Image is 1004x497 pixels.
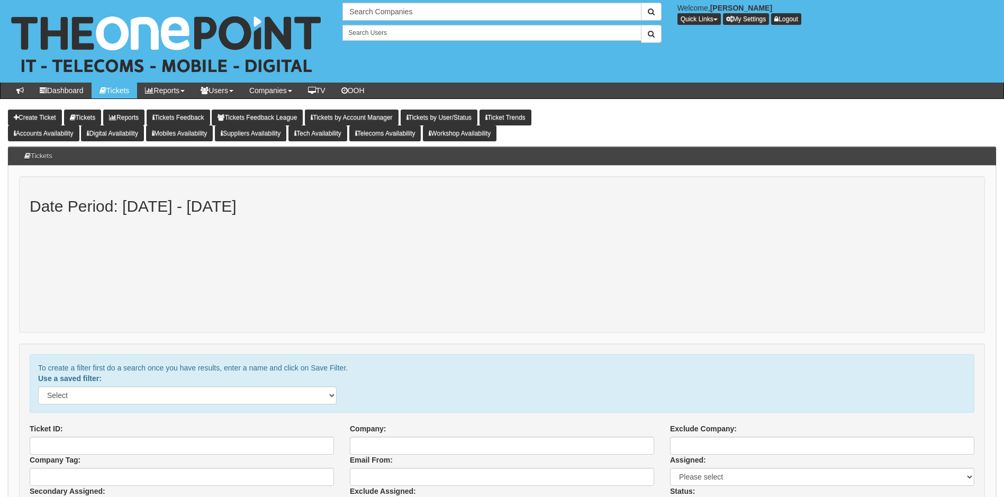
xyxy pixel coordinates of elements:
a: OOH [333,83,373,98]
a: Logout [771,13,801,25]
a: Suppliers Availability [215,125,286,141]
a: Tickets by Account Manager [305,110,398,125]
label: Exclude Assigned: [350,486,416,496]
a: Users [193,83,241,98]
label: Secondary Assigned: [30,486,105,496]
a: Digital Availability [81,125,144,141]
div: Welcome, [670,3,1004,25]
a: Tickets Feedback League [212,110,303,125]
label: Email From: [350,455,393,465]
a: Tickets [64,110,102,125]
label: Assigned: [670,455,706,465]
a: Dashboard [32,83,92,98]
a: Accounts Availability [8,125,79,141]
h2: Date Period: [DATE] - [DATE] [30,197,974,215]
label: Company Tag: [30,455,80,465]
b: [PERSON_NAME] [710,4,772,12]
a: Workshop Availability [423,125,496,141]
p: To create a filter first do a search once you have results, enter a name and click on Save Filter. [38,363,966,373]
a: Telecoms Availability [349,125,421,141]
a: Tickets [92,83,138,98]
a: My Settings [723,13,770,25]
a: Tickets by User/Status [401,110,478,125]
a: TV [300,83,333,98]
label: Exclude Company: [670,423,737,434]
input: Search Companies [342,3,641,21]
a: Tech Availability [288,125,347,141]
a: Tickets Feedback [147,110,210,125]
label: Status: [670,486,695,496]
h3: Tickets [19,147,58,165]
button: Quick Links [677,13,721,25]
label: Use a saved filter: [38,373,102,384]
input: Search Users [342,25,641,41]
a: Create Ticket [8,110,62,125]
a: Reports [137,83,193,98]
label: Company: [350,423,386,434]
a: Reports [103,110,144,125]
a: Mobiles Availability [146,125,213,141]
a: Ticket Trends [480,110,531,125]
label: Ticket ID: [30,423,63,434]
a: Companies [241,83,300,98]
